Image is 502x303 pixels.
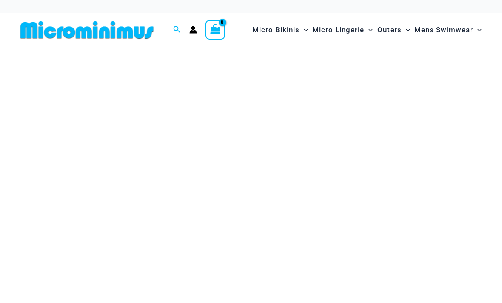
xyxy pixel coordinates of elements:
nav: Site Navigation [249,16,485,44]
span: Menu Toggle [473,19,482,41]
a: Micro LingerieMenu ToggleMenu Toggle [310,17,375,43]
a: Account icon link [189,26,197,34]
img: MM SHOP LOGO FLAT [17,20,157,40]
a: Mens SwimwearMenu ToggleMenu Toggle [412,17,484,43]
a: View Shopping Cart, empty [205,20,225,40]
span: Micro Lingerie [312,19,364,41]
span: Menu Toggle [402,19,410,41]
a: OutersMenu ToggleMenu Toggle [375,17,412,43]
a: Micro BikinisMenu ToggleMenu Toggle [250,17,310,43]
span: Outers [377,19,402,41]
span: Menu Toggle [364,19,373,41]
a: Search icon link [173,25,181,35]
span: Menu Toggle [299,19,308,41]
span: Mens Swimwear [414,19,473,41]
span: Micro Bikinis [252,19,299,41]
